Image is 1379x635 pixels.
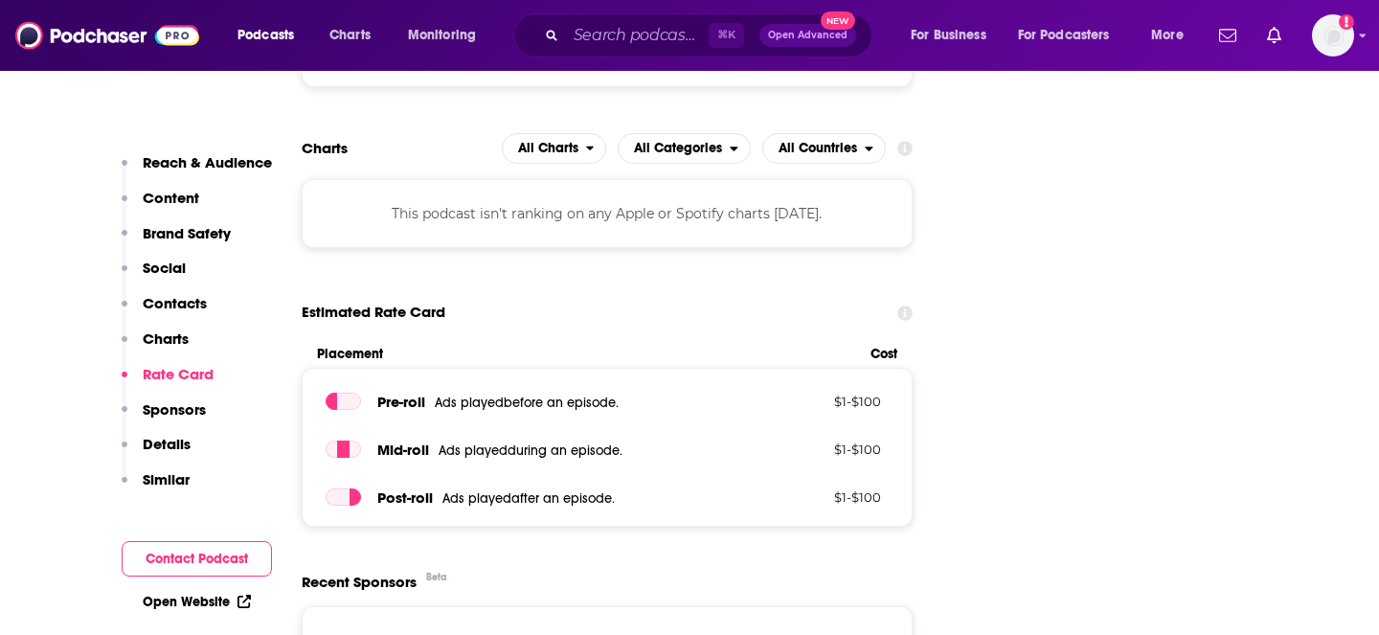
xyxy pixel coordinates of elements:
p: Details [143,435,191,453]
span: Ads played before an episode . [435,395,619,411]
button: Contact Podcast [122,541,272,577]
a: Open Website [143,594,251,610]
button: Details [122,435,191,470]
p: Contacts [143,294,207,312]
h2: Categories [618,133,751,164]
p: Charts [143,329,189,348]
span: All Charts [518,142,578,155]
img: User Profile [1312,14,1354,57]
div: Beta [426,571,447,583]
h2: Charts [302,139,348,157]
span: New [821,11,855,30]
button: Reach & Audience [122,153,272,189]
button: Similar [122,470,190,506]
span: ⌘ K [709,23,744,48]
div: This podcast isn't ranking on any Apple or Spotify charts [DATE]. [302,179,913,248]
span: Pre -roll [377,393,425,411]
span: Post -roll [377,488,433,507]
span: Estimated Rate Card [302,294,445,330]
a: Show notifications dropdown [1211,19,1244,52]
button: open menu [1006,20,1138,51]
span: All Categories [634,142,722,155]
p: Social [143,259,186,277]
span: More [1151,22,1184,49]
span: Recent Sponsors [302,573,417,591]
button: open menu [1138,20,1208,51]
span: Ads played after an episode . [442,490,615,507]
span: Monitoring [408,22,476,49]
span: Ads played during an episode . [439,442,622,459]
svg: Add a profile image [1339,14,1354,30]
button: Open AdvancedNew [759,24,856,47]
a: Show notifications dropdown [1259,19,1289,52]
button: Social [122,259,186,294]
span: Open Advanced [768,31,848,40]
button: open menu [618,133,751,164]
button: Content [122,189,199,224]
button: open menu [395,20,501,51]
span: Podcasts [237,22,294,49]
span: Logged in as jhutchinson [1312,14,1354,57]
span: For Podcasters [1018,22,1110,49]
input: Search podcasts, credits, & more... [566,20,709,51]
button: Sponsors [122,400,206,436]
button: Rate Card [122,365,214,400]
button: open menu [224,20,319,51]
button: Charts [122,329,189,365]
p: Sponsors [143,400,206,419]
p: $ 1 - $ 100 [757,394,881,409]
img: Podchaser - Follow, Share and Rate Podcasts [15,17,199,54]
p: Rate Card [143,365,214,383]
h2: Platforms [502,133,607,164]
button: open menu [897,20,1010,51]
p: Brand Safety [143,224,231,242]
a: Charts [317,20,382,51]
p: Reach & Audience [143,153,272,171]
span: For Business [911,22,986,49]
h2: Countries [762,133,886,164]
span: Placement [317,346,854,362]
span: All Countries [779,142,857,155]
button: Contacts [122,294,207,329]
p: Content [143,189,199,207]
p: $ 1 - $ 100 [757,442,881,457]
span: Charts [329,22,371,49]
p: Similar [143,470,190,488]
span: Cost [870,346,897,362]
span: Mid -roll [377,441,429,459]
button: Show profile menu [1312,14,1354,57]
button: Brand Safety [122,224,231,260]
p: $ 1 - $ 100 [757,489,881,505]
button: open menu [762,133,886,164]
div: Search podcasts, credits, & more... [531,13,891,57]
button: open menu [502,133,607,164]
